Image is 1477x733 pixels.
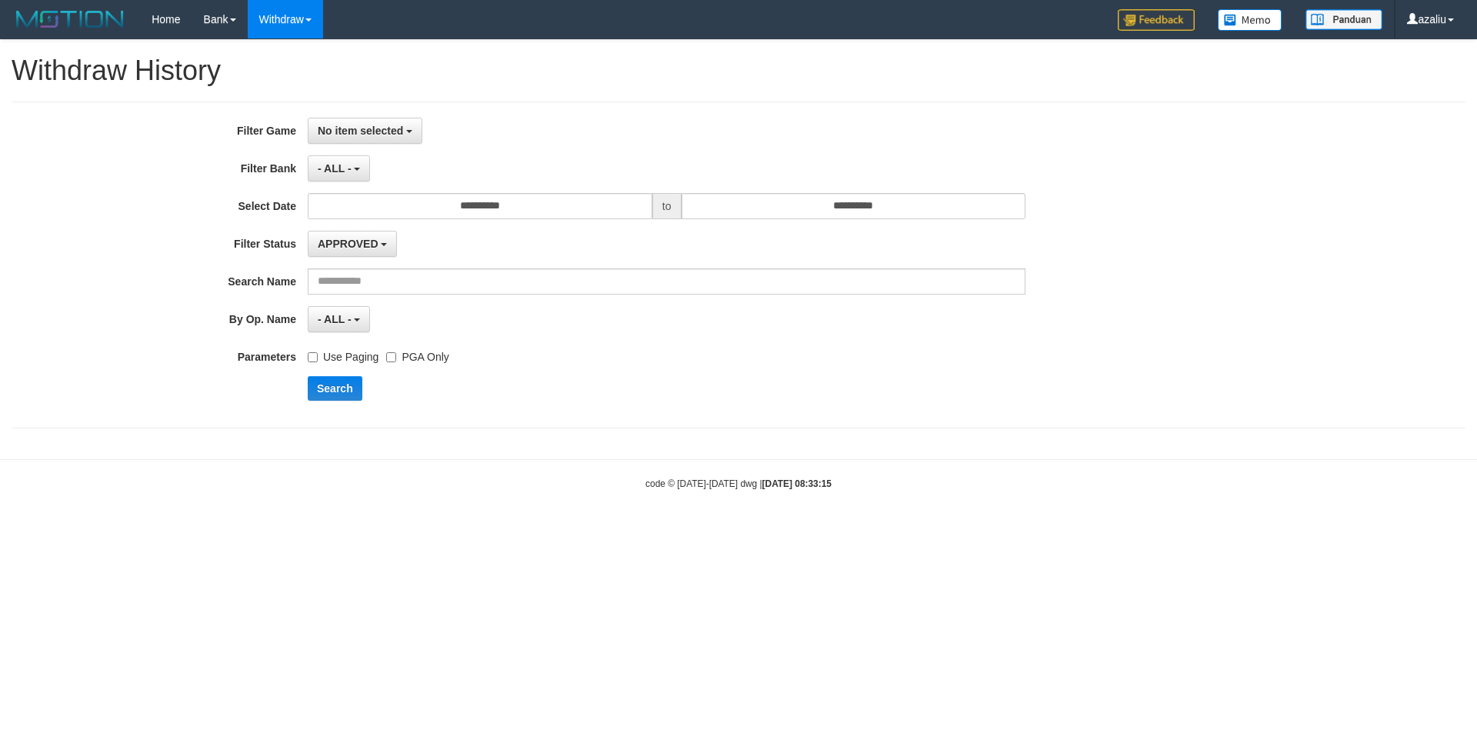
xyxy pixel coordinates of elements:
button: No item selected [308,118,422,144]
img: Feedback.jpg [1118,9,1195,31]
button: APPROVED [308,231,397,257]
h1: Withdraw History [12,55,1465,86]
button: - ALL - [308,306,370,332]
small: code © [DATE]-[DATE] dwg | [645,478,832,489]
label: PGA Only [386,344,448,365]
input: Use Paging [308,352,318,362]
input: PGA Only [386,352,396,362]
span: APPROVED [318,238,378,250]
button: - ALL - [308,155,370,182]
label: Use Paging [308,344,378,365]
span: - ALL - [318,162,352,175]
img: panduan.png [1305,9,1382,30]
span: No item selected [318,125,403,137]
img: MOTION_logo.png [12,8,128,31]
button: Search [308,376,362,401]
span: to [652,193,682,219]
strong: [DATE] 08:33:15 [762,478,832,489]
img: Button%20Memo.svg [1218,9,1282,31]
span: - ALL - [318,313,352,325]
